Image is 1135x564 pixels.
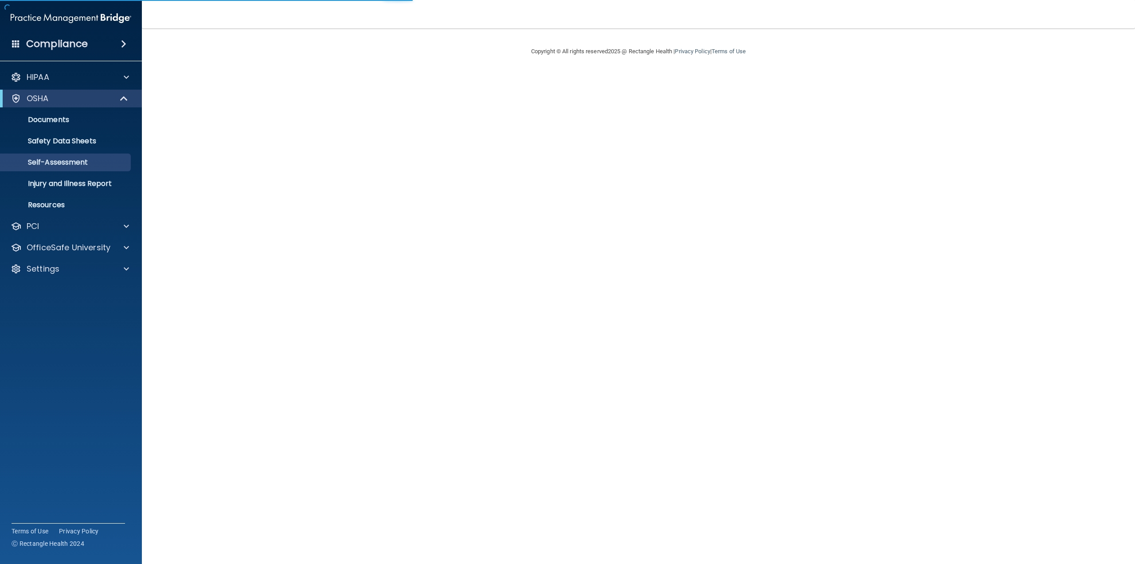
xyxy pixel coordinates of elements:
[6,137,127,146] p: Safety Data Sheets
[11,72,129,83] a: HIPAA
[59,527,99,536] a: Privacy Policy
[27,221,39,232] p: PCI
[26,38,88,50] h4: Compliance
[6,201,127,209] p: Resources
[27,242,110,253] p: OfficeSafe University
[27,93,49,104] p: OSHA
[12,527,48,536] a: Terms of Use
[477,37,800,66] div: Copyright © All rights reserved 2025 @ Rectangle Health | |
[11,93,129,104] a: OSHA
[11,9,131,27] img: PMB logo
[11,242,129,253] a: OfficeSafe University
[27,264,59,274] p: Settings
[27,72,49,83] p: HIPAA
[6,158,127,167] p: Self-Assessment
[712,48,746,55] a: Terms of Use
[12,539,84,548] span: Ⓒ Rectangle Health 2024
[6,115,127,124] p: Documents
[675,48,710,55] a: Privacy Policy
[11,264,129,274] a: Settings
[11,221,129,232] a: PCI
[6,179,127,188] p: Injury and Illness Report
